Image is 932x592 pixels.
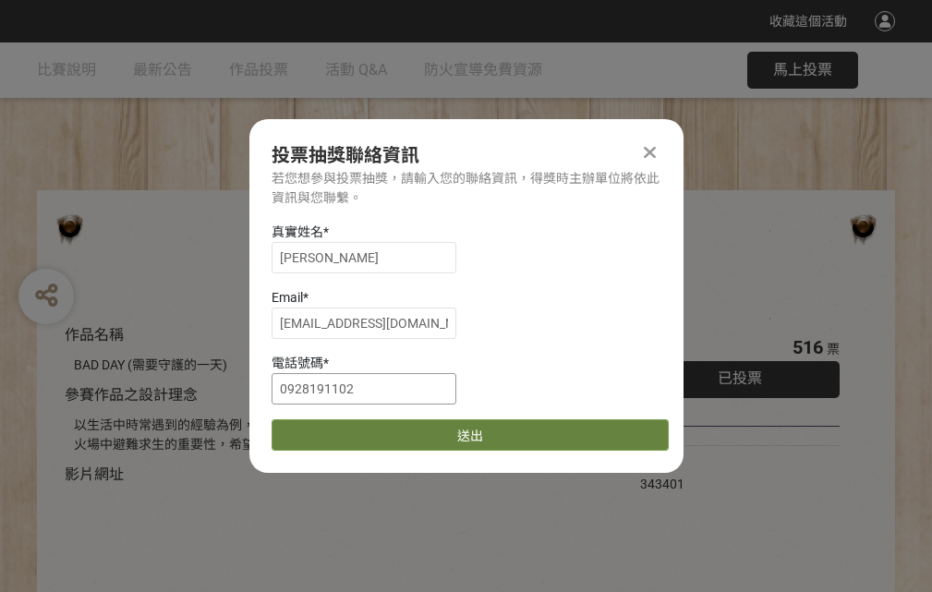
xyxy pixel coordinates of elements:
span: 影片網址 [65,465,124,483]
span: 516 [793,336,823,358]
button: 送出 [272,419,669,451]
iframe: Facebook Share [689,455,781,474]
span: 馬上投票 [773,61,832,79]
div: 以生活中時常遇到的經驗為例，透過對比的方式宣傳住宅用火災警報器、家庭逃生計畫及火場中避難求生的重要性，希望透過趣味的短影音讓更多人認識到更多的防火觀念。 [74,416,585,454]
a: 最新公告 [133,42,192,98]
a: 比賽說明 [37,42,96,98]
span: 防火宣導免費資源 [424,61,542,79]
a: 防火宣導免費資源 [424,42,542,98]
div: 若您想參與投票抽獎，請輸入您的聯絡資訊，得獎時主辦單位將依此資訊與您聯繫。 [272,169,661,208]
span: 比賽說明 [37,61,96,79]
span: Email [272,290,303,305]
span: 作品投票 [229,61,288,79]
span: 票 [827,342,840,356]
span: 收藏這個活動 [769,14,847,29]
span: 作品名稱 [65,326,124,344]
span: 活動 Q&A [325,61,387,79]
span: 電話號碼 [272,356,323,370]
span: 已投票 [718,369,762,387]
span: 參賽作品之設計理念 [65,386,198,404]
a: 活動 Q&A [325,42,387,98]
span: 真實姓名 [272,224,323,239]
span: 最新公告 [133,61,192,79]
button: 馬上投票 [747,52,858,89]
div: BAD DAY (需要守護的一天) [74,356,585,375]
a: 作品投票 [229,42,288,98]
div: 投票抽獎聯絡資訊 [272,141,661,169]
